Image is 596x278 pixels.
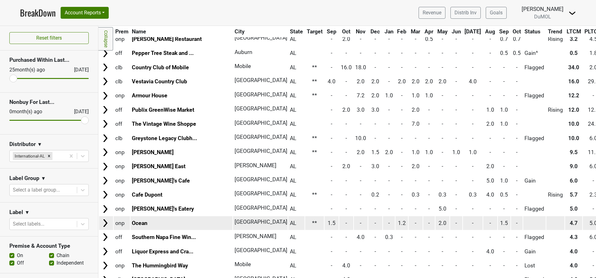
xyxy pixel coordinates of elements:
span: 2.0 [357,149,365,155]
span: 2.0 [398,78,406,85]
span: - [345,121,347,127]
span: - [375,50,376,56]
span: - [415,178,416,184]
span: - [375,178,376,184]
span: 2.0 [342,107,350,113]
span: - [489,36,491,42]
img: Arrow right [101,105,110,115]
span: Name [132,28,146,35]
span: - [516,107,518,113]
span: ▼ [25,209,30,216]
a: Armour House [132,92,167,99]
a: Revenue [419,7,445,19]
a: Pepper Tree Steak and ... [132,50,194,56]
span: [GEOGRAPHIC_DATA] [235,148,287,154]
span: - [345,92,347,99]
div: 25 month(s) ago [9,66,59,74]
span: 12.0 [568,107,579,113]
span: 4.0 [328,78,335,85]
label: Independent [57,259,84,267]
span: 1.0 [412,149,420,155]
span: Auburn [235,49,252,55]
span: - [503,92,505,99]
span: AL [290,163,296,169]
span: - [516,64,518,71]
span: [GEOGRAPHIC_DATA] [235,35,287,41]
span: 0.5 [570,50,578,56]
h3: Label [9,209,23,216]
span: 1.0 [469,149,477,155]
span: 2.0 [412,163,420,169]
a: Collapse [98,27,113,51]
span: - [503,135,505,141]
span: 7.0 [412,121,420,127]
td: Gain [523,174,546,187]
span: - [428,178,430,184]
td: onp [114,32,130,46]
span: - [442,163,443,169]
span: AL [290,121,296,127]
span: 2.0 [412,107,420,113]
span: 3.0 [357,107,365,113]
span: - [388,121,390,127]
td: clb [114,75,130,88]
td: clb [114,131,130,145]
th: Nov: activate to sort column ascending [354,26,368,37]
th: &nbsp;: activate to sort column ascending [99,26,113,37]
span: AL [290,107,296,113]
span: 9.5 [570,149,578,155]
span: - [442,50,443,56]
span: - [472,50,474,56]
span: 2.0 [425,78,433,85]
span: - [472,163,474,169]
img: Arrow right [101,134,110,143]
span: 2.0 [439,78,446,85]
span: 2.0 [342,163,350,169]
th: Name: activate to sort column ascending [131,26,233,37]
td: Flagged [523,89,546,102]
span: - [489,64,491,71]
span: - [455,64,457,71]
span: - [388,163,390,169]
h3: Purchased Within Last... [9,57,89,63]
img: Arrow right [101,232,110,242]
span: 16.0 [341,64,352,71]
span: - [331,107,332,113]
img: Arrow right [101,162,110,171]
span: - [428,135,430,141]
span: 1.0 [486,107,494,113]
span: 2.0 [371,78,379,85]
a: [PERSON_NAME]'s Eatery [132,206,194,212]
span: - [442,121,443,127]
img: Arrow right [101,49,110,58]
span: - [472,92,474,99]
span: - [516,149,518,155]
span: 1.0 [425,92,433,99]
span: - [375,121,376,127]
span: 3.0 [371,163,379,169]
a: [PERSON_NAME]'s Cafe [132,178,190,184]
th: Mar: activate to sort column ascending [409,26,423,37]
span: Prem [115,28,128,35]
a: Ocean [132,220,147,226]
span: - [442,36,443,42]
span: 0.5 [513,50,521,56]
span: Target [307,28,323,35]
img: Dropdown Menu [569,9,576,17]
button: Account Reports [61,7,109,19]
span: [GEOGRAPHIC_DATA] [235,105,287,112]
span: 18.0 [355,64,366,71]
span: - [360,50,361,56]
span: - [401,64,403,71]
td: Flagged [523,131,546,145]
span: 1.0 [500,107,508,113]
th: State: activate to sort column ascending [288,26,305,37]
span: - [516,78,518,85]
span: - [401,163,403,169]
span: AL [290,78,296,85]
span: - [516,135,518,141]
span: - [428,163,430,169]
span: - [401,149,403,155]
span: - [455,50,457,56]
span: - [331,149,332,155]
